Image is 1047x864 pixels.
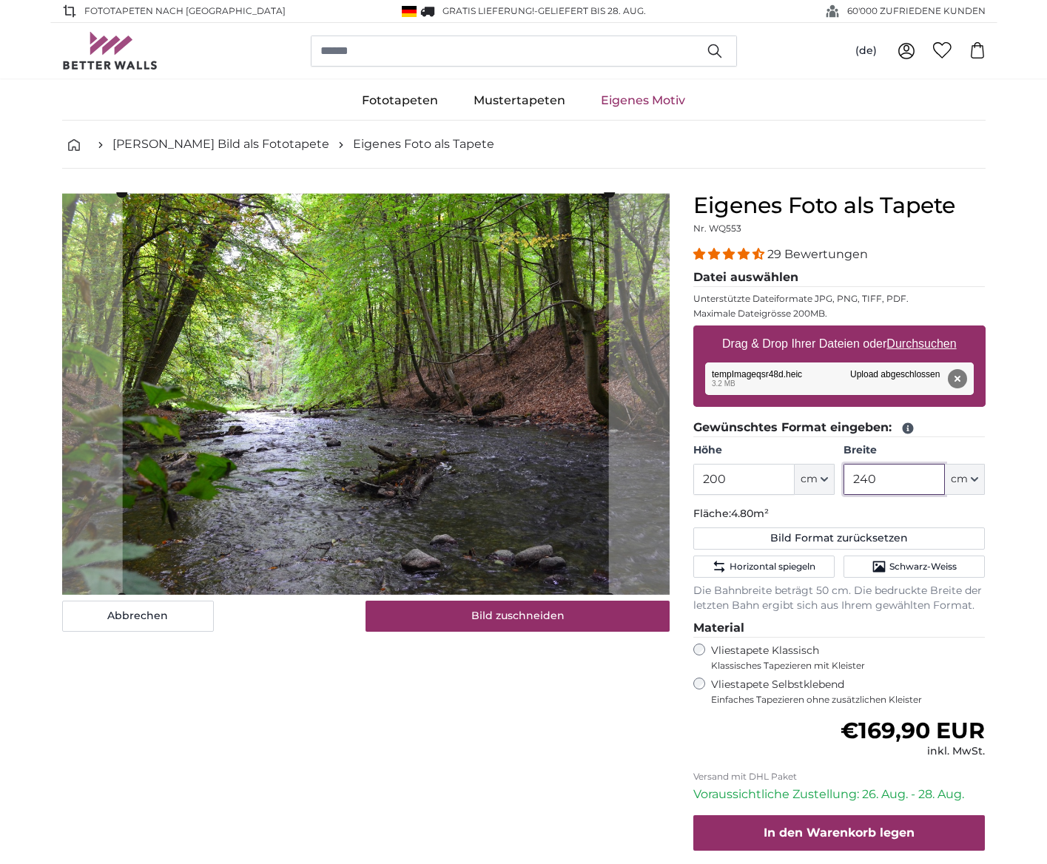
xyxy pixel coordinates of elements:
img: Deutschland [402,6,417,17]
p: Fläche: [693,507,986,522]
span: cm [951,472,968,487]
label: Vliestapete Klassisch [711,644,973,672]
legend: Datei auswählen [693,269,986,287]
span: Horizontal spiegeln [730,561,815,573]
p: Unterstützte Dateiformate JPG, PNG, TIFF, PDF. [693,293,986,305]
p: Maximale Dateigrösse 200MB. [693,308,986,320]
p: Versand mit DHL Paket [693,771,986,783]
span: - [534,5,646,16]
button: Bild Format zurücksetzen [693,527,986,550]
button: Schwarz-Weiss [844,556,985,578]
button: (de) [844,38,889,64]
label: Vliestapete Selbstklebend [711,678,986,706]
span: Fototapeten nach [GEOGRAPHIC_DATA] [84,4,286,18]
a: Mustertapeten [456,81,583,120]
img: Betterwalls [62,32,158,70]
legend: Material [693,619,986,638]
span: 60'000 ZUFRIEDENE KUNDEN [847,4,986,18]
button: Horizontal spiegeln [693,556,835,578]
u: Durchsuchen [886,337,956,350]
button: Abbrechen [62,601,214,632]
label: Höhe [693,443,835,458]
span: In den Warenkorb legen [764,826,915,840]
label: Drag & Drop Ihrer Dateien oder [716,329,963,359]
button: Bild zuschneiden [366,601,670,632]
button: In den Warenkorb legen [693,815,986,851]
a: Fototapeten [344,81,456,120]
span: €169,90 EUR [841,717,985,744]
span: cm [801,472,818,487]
p: Voraussichtliche Zustellung: 26. Aug. - 28. Aug. [693,786,986,803]
a: [PERSON_NAME] Bild als Fototapete [112,135,329,153]
span: Einfaches Tapezieren ohne zusätzlichen Kleister [711,694,986,706]
span: Geliefert bis 28. Aug. [538,5,646,16]
button: cm [945,464,985,495]
span: 4.80m² [731,507,769,520]
p: Die Bahnbreite beträgt 50 cm. Die bedruckte Breite der letzten Bahn ergibt sich aus Ihrem gewählt... [693,584,986,613]
span: Klassisches Tapezieren mit Kleister [711,660,973,672]
span: GRATIS Lieferung! [442,5,534,16]
span: Schwarz-Weiss [889,561,957,573]
span: 4.34 stars [693,247,767,261]
a: Eigenes Foto als Tapete [353,135,494,153]
legend: Gewünschtes Format eingeben: [693,419,986,437]
nav: breadcrumbs [62,121,986,169]
span: 29 Bewertungen [767,247,868,261]
div: inkl. MwSt. [841,744,985,759]
h1: Eigenes Foto als Tapete [693,192,986,219]
button: cm [795,464,835,495]
span: Nr. WQ553 [693,223,741,234]
a: Eigenes Motiv [583,81,703,120]
label: Breite [844,443,985,458]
